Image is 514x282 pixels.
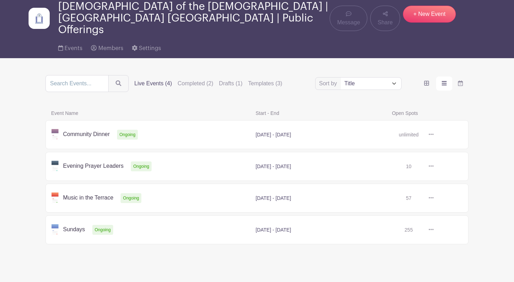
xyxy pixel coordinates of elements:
a: Message [330,6,367,31]
span: [DEMOGRAPHIC_DATA] of the [DEMOGRAPHIC_DATA] | [GEOGRAPHIC_DATA] [GEOGRAPHIC_DATA] | Public Offer... [58,1,330,36]
a: + New Event [403,6,456,23]
a: Members [91,36,123,58]
a: Share [370,6,400,31]
span: Message [337,18,360,27]
a: Events [58,36,82,58]
div: filters [134,79,282,88]
span: Settings [139,45,161,51]
span: Share [378,18,393,27]
span: Members [98,45,123,51]
span: Start - End [251,109,388,117]
span: Open Spots [388,109,456,117]
span: Event Name [47,109,251,117]
label: Live Events (4) [134,79,172,88]
span: Events [65,45,82,51]
img: Doors3.jpg [29,8,50,29]
input: Search Events... [45,75,109,92]
div: order and view [418,76,469,91]
a: Settings [132,36,161,58]
label: Completed (2) [178,79,213,88]
label: Templates (3) [248,79,282,88]
label: Drafts (1) [219,79,243,88]
label: Sort by [319,79,339,88]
